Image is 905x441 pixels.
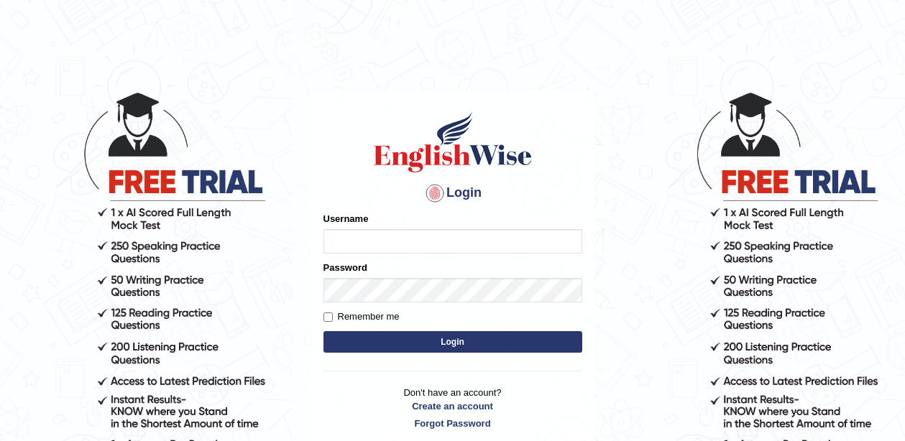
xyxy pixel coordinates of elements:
[323,310,400,324] label: Remember me
[323,386,582,430] p: Don't have an account?
[371,110,535,175] img: Logo of English Wise sign in for intelligent practice with AI
[323,417,582,430] a: Forgot Password
[323,212,369,226] label: Username
[323,261,367,274] label: Password
[323,312,333,322] input: Remember me
[323,399,582,413] a: Create an account
[323,331,582,353] button: Login
[323,182,582,205] h4: Login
